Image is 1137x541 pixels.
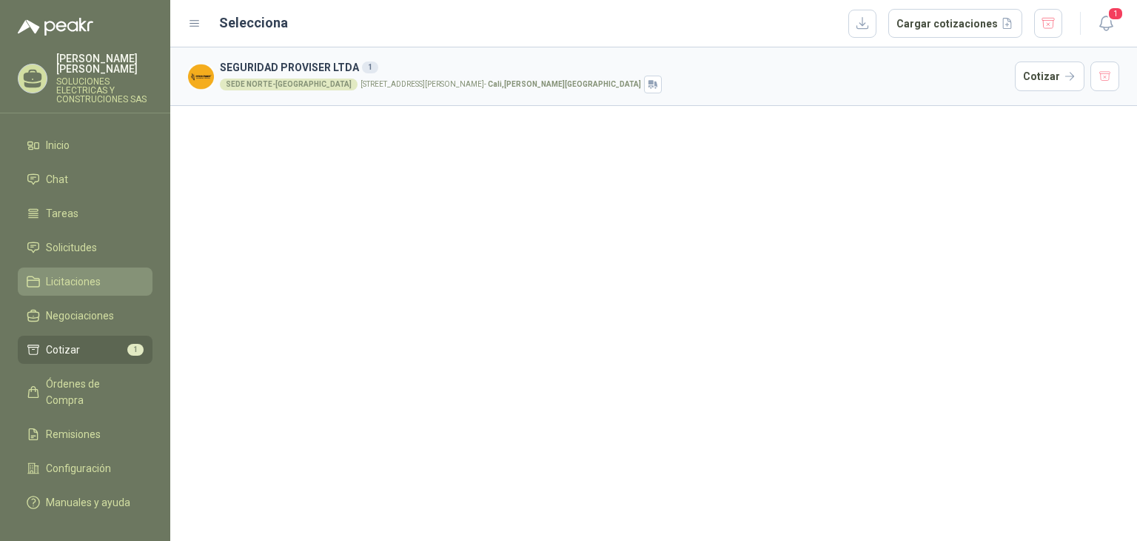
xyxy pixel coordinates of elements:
span: Chat [46,171,68,187]
a: Configuración [18,454,152,482]
span: Remisiones [46,426,101,442]
h2: Selecciona [219,13,288,33]
span: Licitaciones [46,273,101,290]
span: Inicio [46,137,70,153]
a: Inicio [18,131,152,159]
a: Licitaciones [18,268,152,296]
a: Remisiones [18,420,152,448]
a: Negociaciones [18,302,152,330]
button: Cargar cotizaciones [888,9,1022,39]
strong: Cali , [PERSON_NAME][GEOGRAPHIC_DATA] [488,80,641,88]
span: Negociaciones [46,308,114,324]
span: Cotizar [46,342,80,358]
span: Manuales y ayuda [46,494,130,511]
span: Órdenes de Compra [46,376,138,408]
a: Solicitudes [18,233,152,262]
button: Cotizar [1015,62,1084,91]
span: Solicitudes [46,239,97,256]
a: Manuales y ayuda [18,488,152,517]
div: SEDE NORTE-[GEOGRAPHIC_DATA] [220,79,358,90]
span: Tareas [46,205,78,222]
span: Configuración [46,460,111,477]
span: 1 [127,344,144,356]
button: 1 [1093,10,1119,37]
a: Cotizar1 [18,336,152,364]
p: SOLUCIONES ELECTRICAS Y CONSTRUCIONES SAS [56,77,152,104]
a: Órdenes de Compra [18,370,152,414]
div: 1 [362,62,378,73]
img: Logo peakr [18,18,93,36]
span: 1 [1107,7,1124,21]
img: Company Logo [188,64,214,90]
a: Chat [18,165,152,193]
p: [STREET_ADDRESS][PERSON_NAME] - [360,81,641,88]
a: Tareas [18,199,152,228]
p: [PERSON_NAME] [PERSON_NAME] [56,53,152,74]
h3: SEGURIDAD PROVISER LTDA [220,59,1009,76]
